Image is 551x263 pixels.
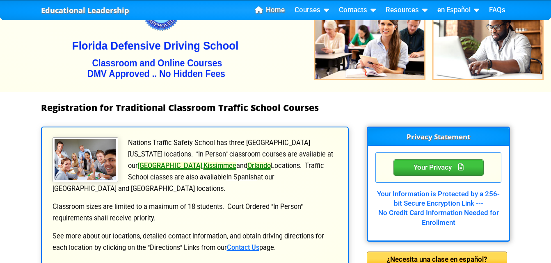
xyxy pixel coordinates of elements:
div: Privacy Statement [393,159,484,176]
a: [GEOGRAPHIC_DATA] [138,162,202,170]
h3: Privacy Statement [368,128,509,146]
a: Contacts [336,4,379,16]
h1: Registration for Traditional Classroom Traffic School Courses [41,103,510,113]
a: Resources [382,4,431,16]
p: Classroom sizes are limited to a maximum of 18 students. Court Ordered "In Person" requirements s... [52,201,338,224]
a: FAQs [486,4,509,16]
p: Nations Traffic Safety School has three [GEOGRAPHIC_DATA][US_STATE] locations. "In Person" classr... [52,137,338,195]
a: Courses [291,4,332,16]
a: Kissimmee [203,162,236,170]
a: en Español [434,4,482,16]
a: Orlando [247,162,271,170]
p: See more about our locations, detailed contact information, and obtain driving directions for eac... [52,231,338,254]
a: Your Privacy [393,162,484,172]
a: Educational Leadership [41,4,129,17]
a: Home [251,4,288,16]
a: ¿Necesita una clase en español? [367,255,507,263]
div: Your Information is Protected by a 256-bit Secure Encryption Link --- No Credit Card Information ... [375,183,501,227]
a: Contact Us [227,244,259,252]
u: in Spanish [226,173,257,181]
img: Traffic School Students [53,137,118,182]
